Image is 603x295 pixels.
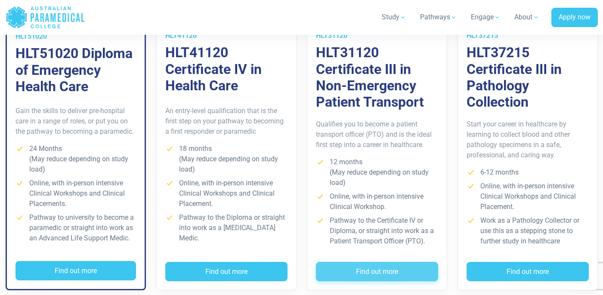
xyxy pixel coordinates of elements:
li: Pathway to university to become a paramedic or straight into work as an Advanced Life Support Medic. [15,212,136,243]
h3: HLT37215 Certificate III in Pathology Collection [467,44,589,111]
li: Online, with in-person intensive Clinical Workshops and Clinical Placement. [165,178,288,209]
span: HLT31120 [316,31,347,40]
li: 18 months (May reduce depending on study load) [165,144,288,175]
p: Qualifies you to become a patient transport officer (PTO) and is the ideal first step into a care... [316,119,438,150]
li: 24 Months (May reduce depending on study load) [15,144,136,175]
button: Find out more [467,262,589,282]
li: Online, with in-person intensive Clinical Workshops and Clinical Placements. [15,178,136,209]
a: Most popular HLT51020 HLT51020 Diploma of Emergency Health Care Gain the skills to deliver pre-ho... [6,22,146,290]
li: Work as a Pathology Collector or use this as a stepping stone to further study in healthcare [467,215,589,246]
li: Online, with in-person intensive Clinical Workshop. [316,191,438,212]
button: Find out more [316,262,438,282]
li: Pathway to the Diploma or straight into work as a [MEDICAL_DATA] Medic. [165,212,288,243]
li: Pathway to the Certificate IV or Diploma, or straight into work as a Patient Transport Officer (P... [316,215,438,246]
li: Online, with in-person intensive Clinical Workshops and Clinical Placement. [467,181,589,212]
span: HLT37215 [467,31,498,40]
button: Find out more [165,262,288,282]
h3: HLT51020 Diploma of Emergency Health Care [15,45,136,95]
li: 12 months (May reduce depending on study load) [316,157,438,188]
button: Find out more [15,261,136,281]
li: 6-12 months [467,167,589,178]
p: An entry-level qualification that is the first step on your pathway to becoming a first responder... [165,106,288,137]
a: HLT41120 HLT41120 Certificate IV in Health Care An entry-level qualification that is the first st... [156,22,297,290]
a: HLT37215 HLT37215 Certificate III in Pathology Collection Start your career in healthcare by lear... [458,22,598,290]
h3: HLT31120 Certificate III in Non-Emergency Patient Transport [316,44,438,111]
h3: HLT41120 Certificate IV in Health Care [165,44,288,94]
span: HLT51020 [15,32,47,40]
p: Start your career in healthcare by learning to collect blood and other pathology specimens in a s... [467,119,589,160]
span: HLT41120 [165,31,197,40]
p: Gain the skills to deliver pre-hospital care in a range of roles, or put you on the pathway to be... [15,106,136,137]
a: HLT31120 HLT31120 Certificate III in Non-Emergency Patient Transport Qualifies you to become a pa... [307,22,447,290]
